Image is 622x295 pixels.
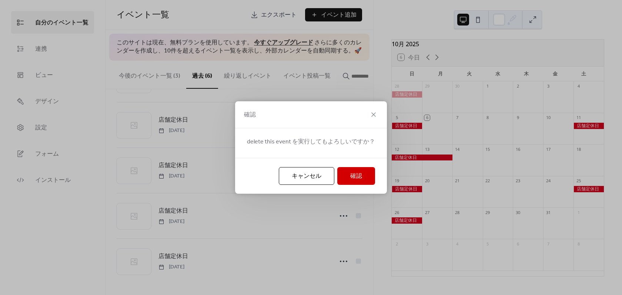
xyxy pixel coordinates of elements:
span: 確認 [350,172,362,181]
span: キャンセル [292,172,321,181]
span: 確認 [244,111,256,119]
span: delete this event を実行してもよろしいですか？ [247,138,375,146]
button: キャンセル [279,167,334,185]
button: 確認 [337,167,375,185]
